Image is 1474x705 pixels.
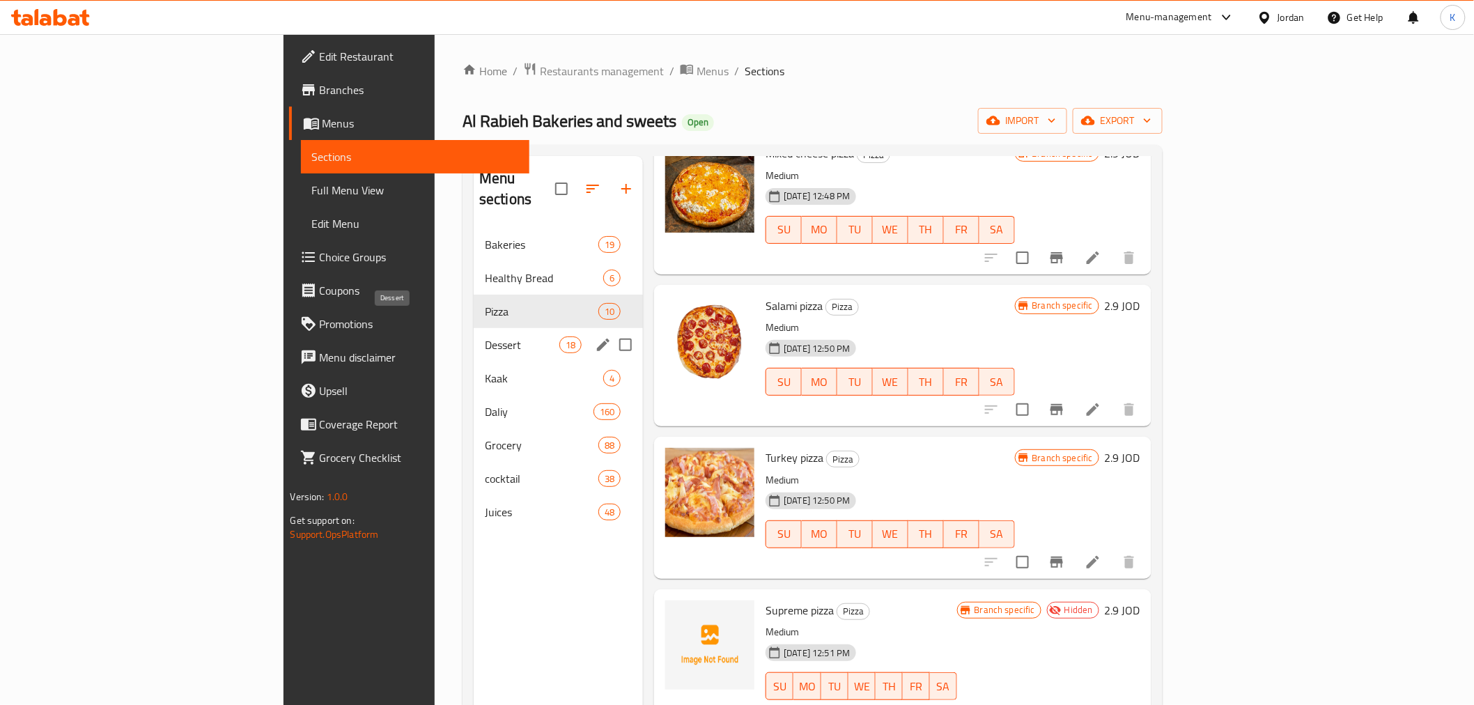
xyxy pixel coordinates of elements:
a: Edit menu item [1085,554,1101,571]
span: Menus [697,63,729,79]
span: WE [878,219,903,240]
a: Full Menu View [301,173,529,207]
span: SU [772,219,796,240]
a: Branches [289,73,529,107]
p: Medium [766,623,956,641]
div: items [598,504,621,520]
a: Coverage Report [289,408,529,441]
span: 10 [599,305,620,318]
span: Sections [312,148,518,165]
img: Salami pizza [665,296,754,385]
span: 19 [599,238,620,251]
li: / [669,63,674,79]
button: TU [821,672,848,700]
div: Pizza [825,299,859,316]
span: [DATE] 12:51 PM [778,646,855,660]
button: SA [979,520,1015,548]
a: Support.OpsPlatform [290,525,379,543]
a: Edit Restaurant [289,40,529,73]
span: Version: [290,488,325,506]
button: Branch-specific-item [1040,545,1073,579]
button: delete [1112,545,1146,579]
div: cocktail [485,470,598,487]
span: FR [949,372,974,392]
button: delete [1112,241,1146,274]
button: WE [873,520,908,548]
span: FR [908,676,924,697]
span: Branches [320,82,518,98]
a: Menus [680,62,729,80]
div: Juices [485,504,598,520]
button: MO [802,216,837,244]
span: WE [878,524,903,544]
button: FR [944,368,979,396]
div: Kaak4 [474,362,643,395]
span: 88 [599,439,620,452]
button: SU [766,672,793,700]
button: TU [837,368,873,396]
span: 160 [594,405,620,419]
span: 38 [599,472,620,486]
span: Full Menu View [312,182,518,199]
span: Healthy Bread [485,270,603,286]
div: Pizza10 [474,295,643,328]
span: Salami pizza [766,295,823,316]
span: FR [949,219,974,240]
span: Branch specific [969,603,1041,617]
span: SA [985,372,1009,392]
button: Add section [610,172,643,206]
li: / [734,63,739,79]
span: SA [985,219,1009,240]
nav: breadcrumb [463,62,1163,80]
a: Coupons [289,274,529,307]
span: WE [854,676,870,697]
a: Choice Groups [289,240,529,274]
button: TU [837,216,873,244]
button: FR [944,520,979,548]
a: Edit menu item [1085,401,1101,418]
span: import [989,112,1056,130]
button: SA [930,672,957,700]
button: TH [908,368,944,396]
span: TU [827,676,843,697]
div: items [559,336,582,353]
h6: 2.9 JOD [1105,296,1140,316]
span: Coupons [320,282,518,299]
div: Pizza [837,603,870,620]
span: Sections [745,63,784,79]
div: Juices48 [474,495,643,529]
span: Edit Restaurant [320,48,518,65]
span: Grocery Checklist [320,449,518,466]
button: import [978,108,1067,134]
span: SU [772,676,788,697]
span: 6 [604,272,620,285]
a: Upsell [289,374,529,408]
div: Pizza [826,451,860,467]
div: cocktail38 [474,462,643,495]
button: Branch-specific-item [1040,241,1073,274]
span: Al Rabieh Bakeries and sweets [463,105,676,137]
a: Promotions [289,307,529,341]
span: TH [914,524,938,544]
p: Medium [766,167,1014,185]
span: TH [914,372,938,392]
img: Mixed cheese pizza [665,144,754,233]
span: [DATE] 12:50 PM [778,494,855,507]
button: WE [873,216,908,244]
h6: 2.9 JOD [1105,448,1140,467]
p: Medium [766,472,1014,489]
div: Pizza [485,303,598,320]
span: Bakeries [485,236,598,253]
span: Select all sections [547,174,576,203]
div: items [598,303,621,320]
button: MO [793,672,821,700]
span: Turkey pizza [766,447,823,468]
button: MO [802,368,837,396]
div: Dessert18edit [474,328,643,362]
button: export [1073,108,1163,134]
button: SU [766,520,802,548]
span: Pizza [837,603,869,619]
div: Daliy160 [474,395,643,428]
span: [DATE] 12:48 PM [778,189,855,203]
span: Restaurants management [540,63,664,79]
